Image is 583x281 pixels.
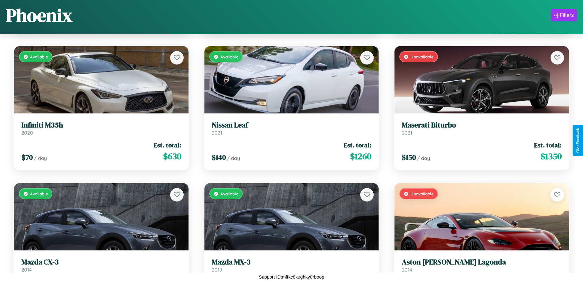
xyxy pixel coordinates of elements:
span: 2014 [21,267,32,273]
span: Available [220,191,238,196]
span: $ 70 [21,152,33,162]
span: Est. total: [154,141,181,150]
p: Support ID: mffkc8kughky0rboop [259,273,324,281]
a: Infiniti M35h2020 [21,121,181,136]
span: $ 1260 [350,150,371,162]
span: / day [417,155,430,161]
span: Est. total: [534,141,562,150]
a: Maserati Biturbo2021 [402,121,562,136]
h3: Mazda MX-3 [212,258,372,267]
div: Filters [560,12,574,18]
h1: Phoenix [6,3,73,28]
div: Give Feedback [576,128,580,153]
span: 2021 [212,130,222,136]
a: Aston [PERSON_NAME] Lagonda2014 [402,258,562,273]
h3: Maserati Biturbo [402,121,562,130]
a: Mazda MX-32019 [212,258,372,273]
a: Nissan Leaf2021 [212,121,372,136]
span: Available [30,191,48,196]
span: 2014 [402,267,412,273]
span: 2020 [21,130,33,136]
h3: Aston [PERSON_NAME] Lagonda [402,258,562,267]
a: Mazda CX-32014 [21,258,181,273]
span: $ 140 [212,152,226,162]
span: $ 630 [163,150,181,162]
h3: Nissan Leaf [212,121,372,130]
h3: Infiniti M35h [21,121,181,130]
span: $ 1350 [540,150,562,162]
span: Unavailable [410,54,434,59]
span: 2021 [402,130,412,136]
span: Available [220,54,238,59]
span: 2019 [212,267,222,273]
span: $ 150 [402,152,416,162]
span: Unavailable [410,191,434,196]
span: / day [34,155,47,161]
button: Filters [551,9,577,21]
span: Est. total: [344,141,371,150]
span: Available [30,54,48,59]
h3: Mazda CX-3 [21,258,181,267]
span: / day [227,155,240,161]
